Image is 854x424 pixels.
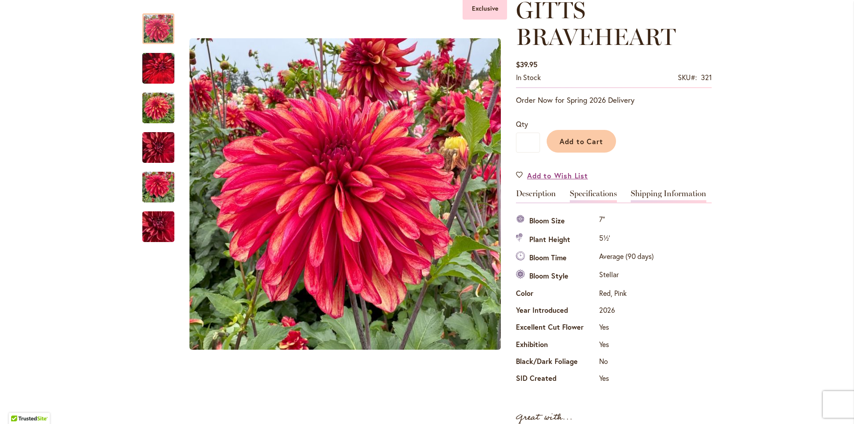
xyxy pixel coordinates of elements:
div: GITTS BRAVEHEART [142,44,183,84]
button: Add to Cart [547,130,616,153]
img: GITTS BRAVEHEART [126,203,190,251]
div: GITTS BRAVEHEART [142,202,174,242]
span: Qty [516,119,528,129]
a: Description [516,190,556,202]
div: 321 [701,73,712,83]
td: 5½' [597,230,656,249]
th: Bloom Time [516,249,597,267]
div: GITTS BRAVEHEART [142,4,183,44]
td: Yes [597,320,656,337]
td: 7" [597,212,656,230]
td: Stellar [597,267,656,286]
th: SID Created [516,371,597,388]
th: Exhibition [516,337,597,354]
div: GITTS BRAVEHEART [142,84,183,123]
div: GITTS BRAVEHEART [183,4,507,384]
span: In stock [516,73,541,82]
th: Color [516,286,597,303]
img: GITTS BRAVEHEART [142,166,174,209]
td: Yes [597,337,656,354]
p: Order Now for Spring 2026 Delivery [516,95,712,105]
iframe: Launch Accessibility Center [7,392,32,417]
a: Specifications [570,190,617,202]
th: Excellent Cut Flower [516,320,597,337]
div: Detailed Product Info [516,190,712,388]
td: Red, Pink [597,286,656,303]
div: GITTS BRAVEHEART [142,123,183,163]
div: GITTS BRAVEHEARTGITTS BRAVEHEARTGITTS BRAVEHEART [183,4,507,384]
th: Bloom Size [516,212,597,230]
td: 2026 [597,303,656,320]
img: GITTS BRAVEHEART [189,38,501,350]
img: GITTS BRAVEHEART [142,87,174,129]
span: $39.95 [516,60,537,69]
td: Average (90 days) [597,249,656,267]
td: Yes [597,371,656,388]
img: GITTS BRAVEHEART [142,48,174,88]
td: No [597,354,656,371]
a: Shipping Information [631,190,706,202]
span: Add to Wish List [527,170,588,181]
th: Bloom Style [516,267,597,286]
div: GITTS BRAVEHEART [142,163,183,202]
span: Add to Cart [560,137,604,146]
a: Add to Wish List [516,170,588,181]
th: Black/Dark Foliage [516,354,597,371]
strong: SKU [678,73,697,82]
div: Product Images [183,4,548,384]
th: Year Introduced [516,303,597,320]
img: GITTS BRAVEHEART [142,126,174,169]
div: Availability [516,73,541,83]
th: Plant Height [516,230,597,249]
